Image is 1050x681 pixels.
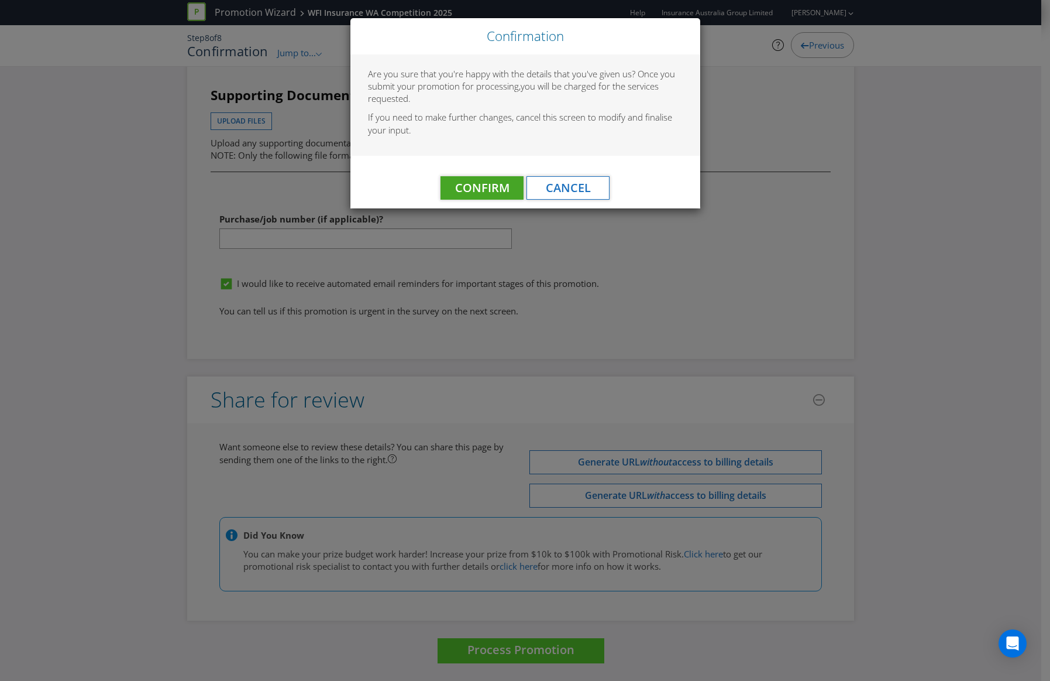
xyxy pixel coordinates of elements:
[546,180,591,196] span: Cancel
[440,176,524,200] button: Confirm
[455,180,509,196] span: Confirm
[999,629,1027,658] div: Open Intercom Messenger
[487,27,564,45] span: Confirmation
[368,68,675,92] span: Are you sure that you're happy with the details that you've given us? Once you submit your promot...
[368,111,683,136] p: If you need to make further changes, cancel this screen to modify and finalise your input.
[350,18,700,54] div: Close
[526,176,610,200] button: Cancel
[408,93,411,104] span: .
[368,80,659,104] span: you will be charged for the services requested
